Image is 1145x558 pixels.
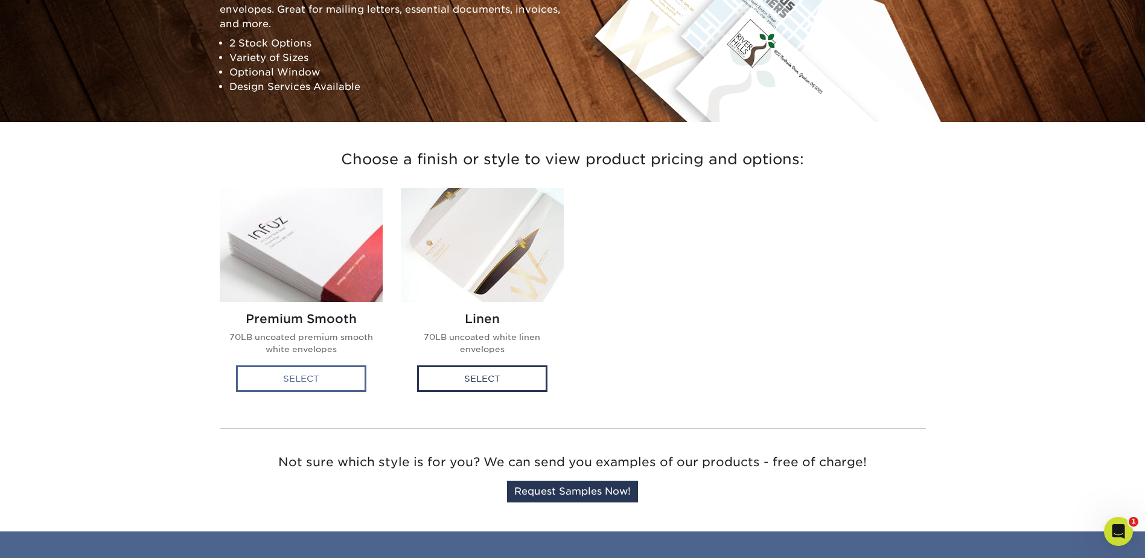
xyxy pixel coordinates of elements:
li: Variety of Sizes [229,50,564,65]
h2: Linen [410,312,554,326]
iframe: Intercom live chat [1104,517,1133,546]
li: Optional Window [229,65,564,79]
div: Select [236,365,366,392]
img: Premium Smooth Envelopes [220,188,383,302]
h2: Premium Smooth [229,312,373,326]
span: 1 [1129,517,1138,527]
p: 70LB uncoated white linen envelopes [410,331,554,356]
p: Not sure which style is for you? We can send you examples of our products - free of charge! [220,453,926,471]
p: 70LB uncoated premium smooth white envelopes [229,331,373,356]
a: Linen Envelopes Linen 70LB uncoated white linen envelopes Select [401,188,564,404]
div: Select [417,365,547,392]
li: Design Services Available [229,79,564,94]
li: 2 Stock Options [229,36,564,50]
img: Linen Envelopes [401,188,564,302]
a: Request Samples Now! [507,481,638,502]
a: Premium Smooth Envelopes Premium Smooth 70LB uncoated premium smooth white envelopes Select [220,188,383,404]
h3: Choose a finish or style to view product pricing and options: [220,136,926,183]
